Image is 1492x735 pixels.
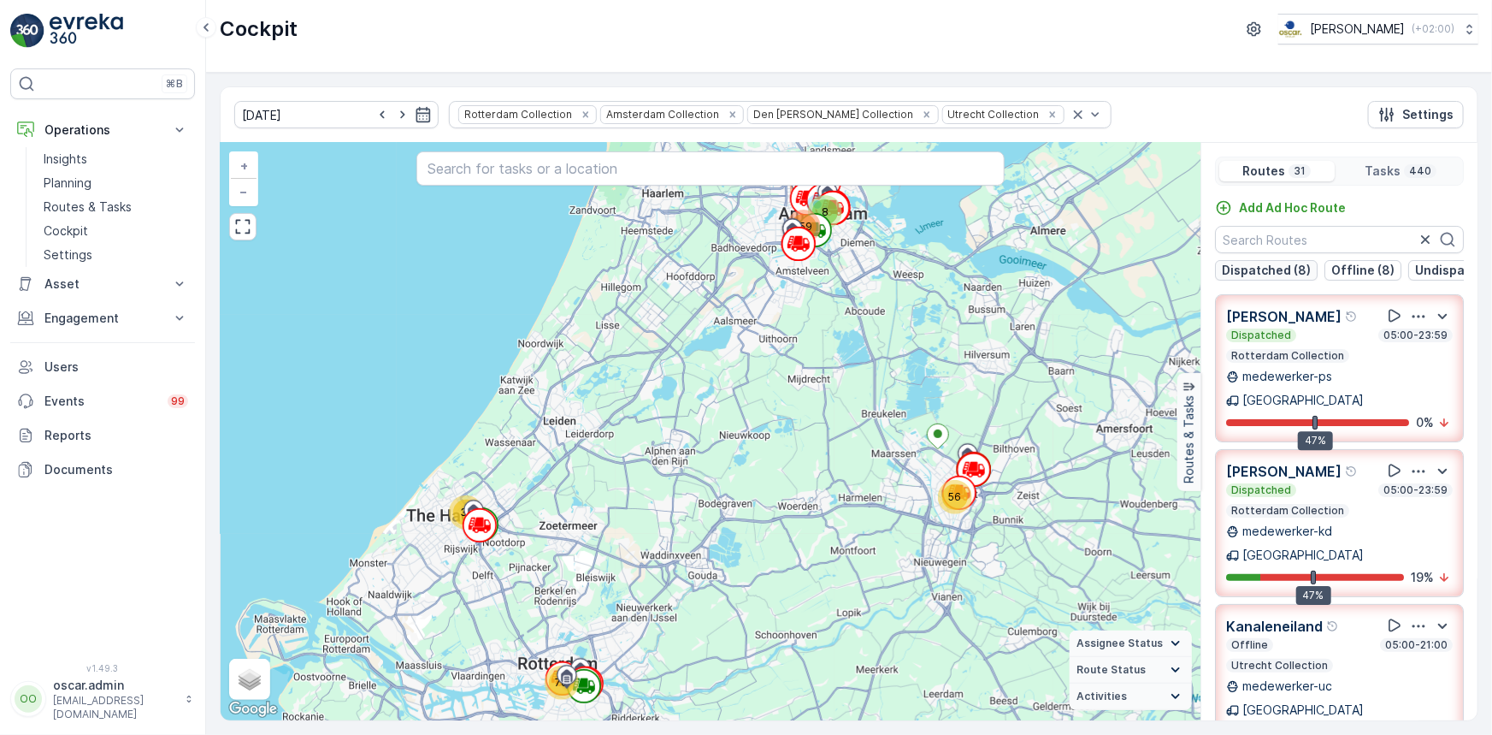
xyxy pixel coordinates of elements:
span: Assignee Status [1076,637,1163,650]
div: Utrecht Collection [943,106,1042,122]
span: v 1.49.3 [10,663,195,673]
p: [GEOGRAPHIC_DATA] [1242,392,1364,409]
p: Events [44,393,157,410]
button: OOoscar.admin[EMAIL_ADDRESS][DOMAIN_NAME] [10,677,195,721]
p: [PERSON_NAME] [1226,306,1342,327]
p: Routes [1242,163,1285,180]
div: Help Tooltip Icon [1345,310,1359,323]
input: Search for tasks or a location [416,151,1005,186]
button: Operations [10,113,195,147]
p: Routes & Tasks [1181,394,1198,483]
p: Planning [44,175,91,192]
p: Rotterdam Collection [1230,349,1346,363]
div: Remove Amsterdam Collection [723,108,742,122]
p: Users [44,359,188,376]
p: 31 [1292,164,1307,178]
a: Users [10,350,195,384]
div: Help Tooltip Icon [1326,619,1340,633]
p: Utrecht Collection [1230,659,1330,673]
p: 05:00-23:59 [1382,329,1449,342]
a: Zoom In [231,153,257,179]
div: 31 [449,495,483,530]
p: Routes & Tasks [44,199,132,216]
a: Add Ad Hoc Route [1215,199,1346,216]
img: logo_light-DOdMpM7g.png [50,14,123,48]
span: Activities [1076,690,1127,703]
p: Rotterdam Collection [1230,504,1346,518]
div: OO [15,685,42,713]
p: Operations [44,122,161,139]
div: Remove Rotterdam Collection [576,108,595,122]
p: Tasks [1365,163,1401,180]
div: Remove Den Haag Collection [917,108,936,122]
a: Routes & Tasks [37,195,195,219]
a: Planning [37,171,195,195]
img: basis-logo_rgb2x.png [1278,20,1303,39]
p: Kanaleneiland [1226,616,1323,637]
p: [PERSON_NAME] [1310,21,1405,38]
p: Offline [1230,638,1270,652]
span: 56 [949,490,962,503]
p: medewerker-kd [1242,523,1332,540]
a: Open this area in Google Maps (opens a new window) [225,698,281,720]
span: 8 [822,205,829,218]
button: [PERSON_NAME](+02:00) [1278,14,1478,44]
summary: Assignee Status [1070,631,1192,657]
div: 47% [1298,431,1333,450]
a: Cockpit [37,219,195,243]
p: medewerker-uc [1242,678,1332,695]
span: − [240,184,249,199]
p: Settings [1402,106,1454,123]
p: Add Ad Hoc Route [1239,199,1346,216]
p: [GEOGRAPHIC_DATA] [1242,547,1364,564]
img: Google [225,698,281,720]
p: Dispatched (8) [1222,262,1311,279]
summary: Activities [1070,684,1192,710]
div: 47% [1295,586,1330,605]
input: dd/mm/yyyy [234,101,439,128]
input: Search Routes [1215,226,1464,253]
summary: Route Status [1070,657,1192,684]
div: Remove Utrecht Collection [1043,108,1062,122]
a: Reports [10,418,195,453]
p: 05:00-23:59 [1382,483,1449,497]
p: 19 % [1411,569,1434,586]
button: Settings [1368,101,1464,128]
p: 99 [171,394,185,408]
button: Asset [10,267,195,301]
p: ( +02:00 ) [1412,22,1454,36]
button: Dispatched (8) [1215,260,1318,281]
p: Cockpit [44,222,88,240]
a: Documents [10,453,195,487]
a: Layers [231,661,268,698]
button: Engagement [10,301,195,335]
span: Route Status [1076,663,1146,677]
div: 56 [938,480,972,514]
p: Dispatched [1230,483,1293,497]
button: Offline (8) [1324,260,1401,281]
div: Help Tooltip Icon [1345,465,1359,478]
a: Insights [37,147,195,171]
p: ⌘B [166,77,183,91]
p: Reports [44,427,188,444]
p: Offline (8) [1331,262,1395,279]
img: logo [10,14,44,48]
p: Dispatched [1230,329,1293,342]
p: Settings [44,246,92,264]
p: [PERSON_NAME] [1226,461,1342,482]
a: Zoom Out [231,179,257,204]
p: [GEOGRAPHIC_DATA] [1242,702,1364,719]
div: 78 [545,666,579,700]
p: 05:00-21:00 [1383,638,1449,652]
p: medewerker-ps [1242,368,1332,385]
p: Documents [44,461,188,478]
span: + [240,158,248,173]
p: 440 [1407,164,1433,178]
p: 0 % [1416,414,1434,431]
p: Asset [44,276,161,293]
p: Engagement [44,310,161,327]
div: 159 [787,210,821,244]
p: Cockpit [220,15,298,43]
div: Amsterdam Collection [601,106,722,122]
a: Settings [37,243,195,267]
